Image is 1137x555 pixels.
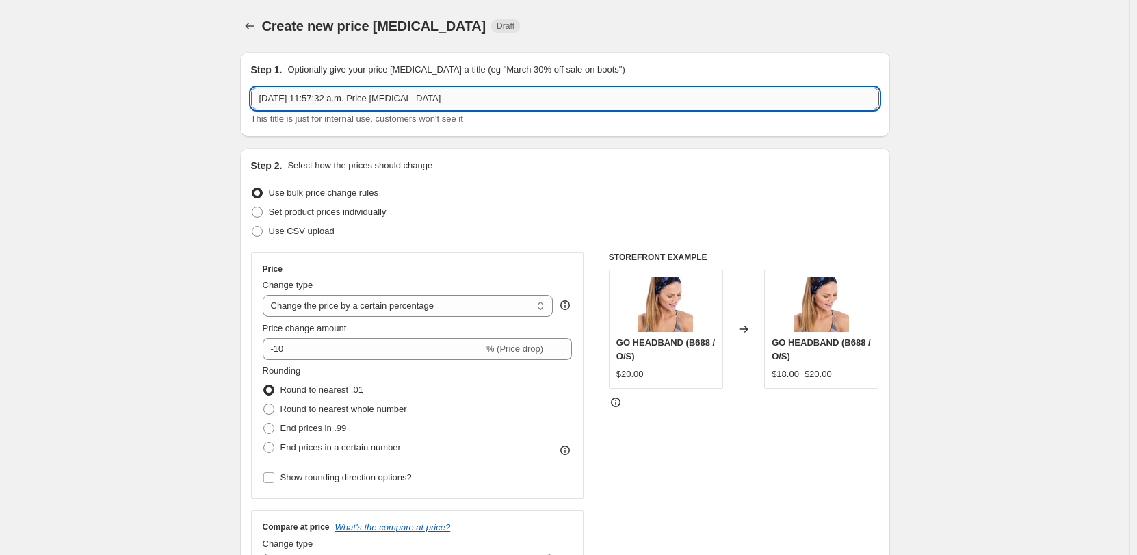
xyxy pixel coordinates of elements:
span: Price change amount [263,323,347,333]
span: Round to nearest whole number [280,404,407,414]
h6: STOREFRONT EXAMPLE [609,252,879,263]
input: 30% off holiday sale [251,88,879,109]
h2: Step 1. [251,63,283,77]
strike: $20.00 [805,367,832,381]
h3: Compare at price [263,521,330,532]
span: GO HEADBAND (B688 / O/S) [616,337,715,361]
div: $18.00 [772,367,799,381]
input: -15 [263,338,484,360]
span: Set product prices individually [269,207,387,217]
h2: Step 2. [251,159,283,172]
button: Price change jobs [240,16,259,36]
button: What's the compare at price? [335,522,451,532]
span: Draft [497,21,514,31]
div: help [558,298,572,312]
h3: Price [263,263,283,274]
span: GO HEADBAND (B688 / O/S) [772,337,870,361]
span: This title is just for internal use, customers won't see it [251,114,463,124]
span: Use bulk price change rules [269,188,378,198]
p: Select how the prices should change [287,159,432,172]
span: Create new price [MEDICAL_DATA] [262,18,486,34]
span: % (Price drop) [486,344,543,354]
span: End prices in .99 [280,423,347,433]
p: Optionally give your price [MEDICAL_DATA] a title (eg "March 30% off sale on boots") [287,63,625,77]
span: Round to nearest .01 [280,385,363,395]
img: LAW0499_B688_1_80x.jpg [638,277,693,332]
span: Change type [263,539,313,549]
img: LAW0499_B688_1_80x.jpg [794,277,849,332]
div: $20.00 [616,367,644,381]
span: Show rounding direction options? [280,472,412,482]
span: Rounding [263,365,301,376]
span: End prices in a certain number [280,442,401,452]
span: Change type [263,280,313,290]
span: Use CSV upload [269,226,335,236]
